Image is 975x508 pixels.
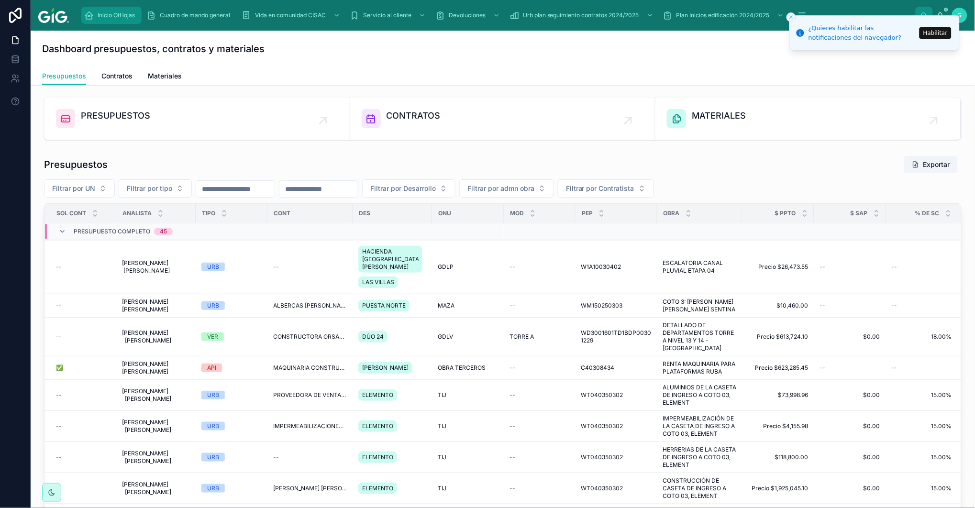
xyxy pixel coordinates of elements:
[438,210,451,217] span: ONU
[42,71,86,81] span: Presupuestos
[892,302,952,309] a: --
[663,384,737,407] a: ALUMINIOS DE LA CASETA DE INGRESO A COTO 03, ELEMENT
[201,364,262,372] a: API
[581,329,652,344] a: WD3001601TD1BDP00301229
[663,446,737,469] span: HERRERIAS DE LA CASETA DE INGRESO A COTO 03, ELEMENT
[56,302,111,309] a: --
[122,387,190,403] a: [PERSON_NAME] [PERSON_NAME]
[892,391,952,399] a: 15.00%
[851,210,868,217] span: $ SAP
[56,210,86,217] span: SOL CONT
[510,302,515,309] span: --
[510,333,534,341] span: TORRE A
[362,248,419,271] span: HACIENDA [GEOGRAPHIC_DATA][PERSON_NAME]
[350,98,656,140] a: CONTRATOS
[255,11,326,19] span: Vida en comunidad CISAC
[748,302,809,309] span: $10,460.00
[362,485,393,492] span: ELEMENTO
[201,422,262,431] a: URB
[122,210,152,217] span: Analista
[358,450,426,465] a: ELEMENTO
[558,179,654,198] button: Seleccionar botón
[664,210,680,217] span: OBRA
[663,360,737,375] span: RENTA MAQUINARIA PARA PLATAFORMAS RUBA
[207,301,219,310] div: URB
[273,263,347,271] a: --
[358,419,426,434] a: ELEMENTO
[273,302,347,309] a: ALBERCAS [PERSON_NAME] DE C.V. 2400000013
[748,453,809,461] a: $118,800.00
[56,422,111,430] a: --
[52,184,95,193] span: Filtrar por UN
[892,333,952,341] span: 18.00%
[748,263,809,271] span: Precio $26,473.55
[655,98,961,140] a: MATERIALES
[510,422,515,430] span: --
[438,391,446,399] span: TIJ
[748,391,809,399] span: $73,998.96
[820,263,826,271] span: --
[101,67,133,87] a: Contratos
[510,364,515,372] span: --
[358,244,426,290] a: HACIENDA [GEOGRAPHIC_DATA][PERSON_NAME]LAS VILLAS
[362,391,393,399] span: ELEMENTO
[56,453,111,461] a: --
[510,391,570,399] a: --
[358,481,426,496] a: ELEMENTO
[581,422,652,430] a: WT040350302
[892,364,897,372] span: --
[892,422,952,430] a: 15.00%
[387,109,441,122] span: CONTRATOS
[958,11,962,19] span: G
[148,71,182,81] span: Materiales
[273,364,347,372] a: MAQUINARIA CONSTRUCTORA CIG 2800000228
[122,419,190,434] a: [PERSON_NAME] [PERSON_NAME]
[438,263,498,271] a: GDLP
[207,453,219,462] div: URB
[122,329,190,344] a: [PERSON_NAME] [PERSON_NAME]
[663,298,737,313] a: COTO 3: [PERSON_NAME] [PERSON_NAME] SENTINA
[510,210,524,217] span: MOD
[101,71,133,81] span: Contratos
[56,333,62,341] span: --
[510,391,515,399] span: --
[273,422,347,430] a: IMPERMEABILIZACIONES [PERSON_NAME] DE C.V. 2300002131
[239,7,345,24] a: Vida en comunidad CISAC
[438,302,454,309] span: MAZA
[122,298,190,313] a: [PERSON_NAME] [PERSON_NAME]
[201,484,262,493] a: URB
[581,391,623,399] span: WT040350302
[56,485,111,492] a: --
[523,11,639,19] span: Urb plan seguimiento contratos 2024/2025
[748,333,809,341] span: Precio $613,724.10
[44,98,350,140] a: PRESUPUESTOS
[274,210,290,217] span: Cont
[663,321,737,352] span: DETALLADO DE DEPARTAMENTOS TORRE A NIVEL 13 Y 14 - [GEOGRAPHIC_DATA]
[347,7,431,24] a: Servicio al cliente
[582,210,593,217] span: PEP
[438,453,498,461] a: TIJ
[362,453,393,461] span: ELEMENTO
[581,422,623,430] span: WT040350302
[510,263,570,271] a: --
[122,481,190,496] a: [PERSON_NAME] [PERSON_NAME]
[820,263,880,271] a: --
[438,485,446,492] span: TIJ
[581,453,623,461] span: WT040350302
[748,422,809,430] span: Precio $4,155.98
[273,391,347,399] a: PROVEEDORA DE VENTANAS DE [GEOGRAPHIC_DATA][US_STATE] 2300002511
[581,263,652,271] a: W1A10030402
[820,391,880,399] a: $0.00
[663,415,737,438] span: IMPERMEABILIZACIÓN DE LA CASETA DE INGRESO A COTO 03, ELEMENT
[510,485,570,492] a: --
[207,364,216,372] div: API
[56,364,63,372] span: ✅
[820,364,826,372] span: --
[467,184,534,193] span: Filtrar por admn obra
